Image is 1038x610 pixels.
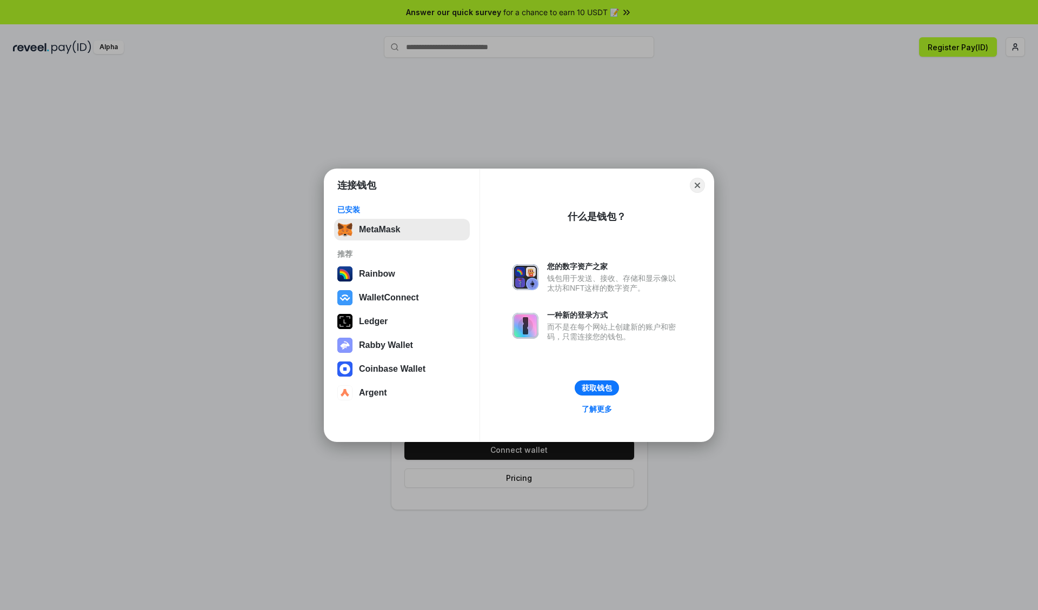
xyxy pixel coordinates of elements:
[337,314,352,329] img: svg+xml,%3Csvg%20xmlns%3D%22http%3A%2F%2Fwww.w3.org%2F2000%2Fsvg%22%20width%3D%2228%22%20height%3...
[547,273,681,293] div: 钱包用于发送、接收、存储和显示像以太坊和NFT这样的数字资产。
[334,334,470,356] button: Rabby Wallet
[334,358,470,380] button: Coinbase Wallet
[547,310,681,320] div: 一种新的登录方式
[568,210,626,223] div: 什么是钱包？
[547,322,681,341] div: 而不是在每个网站上创建新的账户和密码，只需连接您的钱包。
[690,178,705,193] button: Close
[582,404,612,414] div: 了解更多
[337,338,352,353] img: svg+xml,%3Csvg%20xmlns%3D%22http%3A%2F%2Fwww.w3.org%2F2000%2Fsvg%22%20fill%3D%22none%22%20viewBox...
[337,361,352,377] img: svg+xml,%3Csvg%20width%3D%2228%22%20height%3D%2228%22%20viewBox%3D%220%200%2028%2028%22%20fill%3D...
[334,219,470,240] button: MetaMask
[337,249,467,259] div: 推荐
[575,380,619,396] button: 获取钱包
[337,222,352,237] img: svg+xml,%3Csvg%20fill%3D%22none%22%20height%3D%2233%22%20viewBox%3D%220%200%2035%2033%22%20width%...
[359,225,400,234] div: MetaMask
[337,266,352,281] img: svg+xml,%3Csvg%20width%3D%22120%22%20height%3D%22120%22%20viewBox%3D%220%200%20120%20120%22%20fil...
[513,313,538,339] img: svg+xml,%3Csvg%20xmlns%3D%22http%3A%2F%2Fwww.w3.org%2F2000%2Fsvg%22%20fill%3D%22none%22%20viewBox...
[513,264,538,290] img: svg+xml,%3Csvg%20xmlns%3D%22http%3A%2F%2Fwww.w3.org%2F2000%2Fsvg%22%20fill%3D%22none%22%20viewBox...
[575,402,618,416] a: 了解更多
[359,269,395,279] div: Rainbow
[582,383,612,393] div: 获取钱包
[359,340,413,350] div: Rabby Wallet
[359,364,425,374] div: Coinbase Wallet
[334,382,470,404] button: Argent
[334,311,470,332] button: Ledger
[359,317,388,326] div: Ledger
[337,205,467,214] div: 已安装
[334,263,470,285] button: Rainbow
[334,287,470,309] button: WalletConnect
[359,388,387,398] div: Argent
[337,385,352,400] img: svg+xml,%3Csvg%20width%3D%2228%22%20height%3D%2228%22%20viewBox%3D%220%200%2028%2028%22%20fill%3D...
[359,293,419,303] div: WalletConnect
[547,262,681,271] div: 您的数字资产之家
[337,179,376,192] h1: 连接钱包
[337,290,352,305] img: svg+xml,%3Csvg%20width%3D%2228%22%20height%3D%2228%22%20viewBox%3D%220%200%2028%2028%22%20fill%3D...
